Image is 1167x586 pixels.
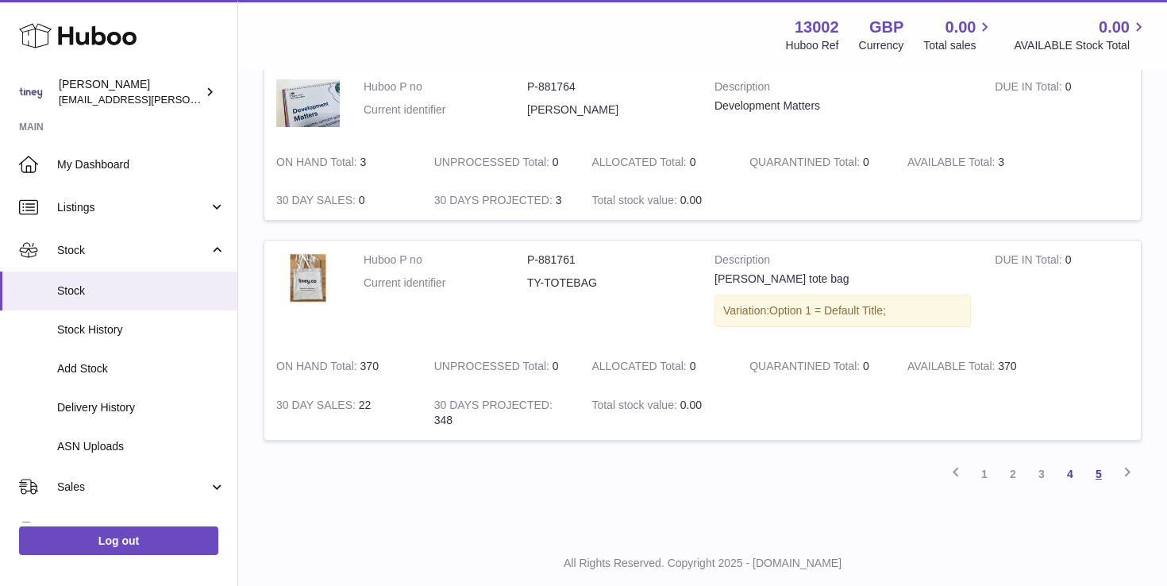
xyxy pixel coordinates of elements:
td: 0 [983,241,1141,347]
div: Currency [859,38,904,53]
div: [PERSON_NAME] [59,77,202,107]
a: 0.00 AVAILABLE Stock Total [1014,17,1148,53]
strong: QUARANTINED Total [749,156,863,172]
dt: Huboo P no [364,253,527,268]
td: 22 [264,386,422,440]
span: ASN Uploads [57,439,225,454]
strong: GBP [869,17,903,38]
strong: Total stock value [591,399,680,415]
dt: Current identifier [364,276,527,291]
span: Stock [57,283,225,299]
strong: DUE IN Total [995,80,1065,97]
td: 3 [895,143,1053,182]
strong: AVAILABLE Total [907,156,998,172]
span: Delivery History [57,400,225,415]
a: 2 [999,460,1027,488]
span: Option 1 = Default Title; [769,304,886,317]
span: My Dashboard [57,157,225,172]
span: Total sales [923,38,994,53]
span: AVAILABLE Stock Total [1014,38,1148,53]
dd: P-881761 [527,253,691,268]
span: Stock History [57,322,225,337]
td: 0 [422,347,580,386]
td: 0 [580,143,738,182]
td: 3 [422,181,580,220]
div: Development Matters [714,98,971,114]
a: 5 [1084,460,1113,488]
td: 0 [264,181,422,220]
a: 4 [1056,460,1084,488]
td: 0 [422,143,580,182]
a: 3 [1027,460,1056,488]
dd: [PERSON_NAME] [527,102,691,118]
span: 0.00 [1099,17,1130,38]
dt: Current identifier [364,102,527,118]
span: 0.00 [680,399,702,411]
td: 370 [895,347,1053,386]
strong: 30 DAYS PROJECTED [434,194,556,210]
span: Sales [57,480,209,495]
strong: UNPROCESSED Total [434,360,553,376]
div: Variation: [714,295,971,327]
strong: Description [714,253,971,272]
td: 3 [264,143,422,182]
strong: ON HAND Total [276,156,360,172]
td: 0 [983,67,1141,143]
td: 370 [264,347,422,386]
span: 0.00 [680,194,702,206]
img: product image [276,253,340,303]
p: All Rights Reserved. Copyright 2025 - [DOMAIN_NAME] [251,556,1154,571]
strong: ALLOCATED Total [591,360,689,376]
strong: AVAILABLE Total [907,360,998,376]
span: Listings [57,200,209,215]
strong: UNPROCESSED Total [434,156,553,172]
div: Huboo Ref [786,38,839,53]
strong: 30 DAY SALES [276,194,359,210]
td: 0 [580,347,738,386]
span: 0 [863,360,869,372]
strong: DUE IN Total [995,253,1065,270]
img: product image [276,79,340,127]
span: 0 [863,156,869,168]
strong: QUARANTINED Total [749,360,863,376]
strong: ON HAND Total [276,360,360,376]
dt: Huboo P no [364,79,527,94]
a: 1 [970,460,999,488]
span: Stock [57,243,209,258]
dd: TY-TOTEBAG [527,276,691,291]
span: [EMAIL_ADDRESS][PERSON_NAME][DOMAIN_NAME] [59,93,318,106]
a: Log out [19,526,218,555]
strong: 30 DAY SALES [276,399,359,415]
strong: 30 DAYS PROJECTED [434,399,553,415]
dd: P-881764 [527,79,691,94]
strong: ALLOCATED Total [591,156,689,172]
span: Add Stock [57,361,225,376]
span: 0.00 [946,17,976,38]
a: 0.00 Total sales [923,17,994,53]
strong: Total stock value [591,194,680,210]
img: services@tiney.co [19,80,43,104]
strong: Description [714,79,971,98]
strong: 13002 [795,17,839,38]
td: 348 [422,386,580,440]
div: [PERSON_NAME] tote bag [714,272,971,287]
